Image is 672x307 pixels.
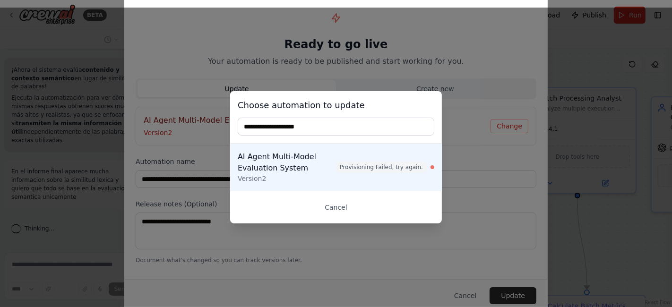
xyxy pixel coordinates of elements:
div: Version 2 [238,174,336,183]
button: AI Agent Multi-Model Evaluation SystemVersion2Provisioning Failed, try again. [230,144,442,191]
h3: Choose automation to update [238,99,434,112]
div: AI Agent Multi-Model Evaluation System [238,151,336,174]
span: Provisioning Failed, try again. [336,162,427,173]
button: Cancel [238,199,434,216]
